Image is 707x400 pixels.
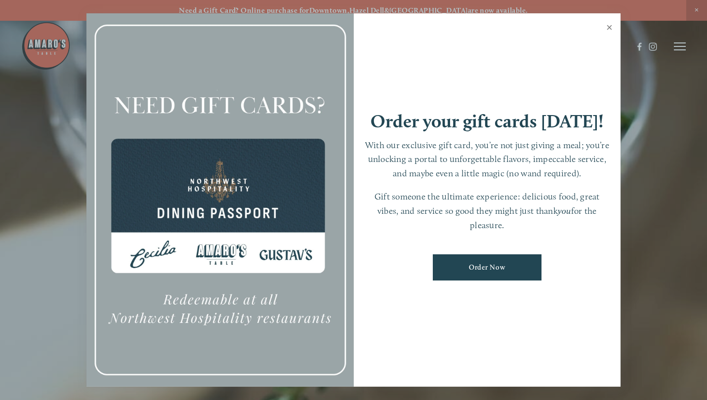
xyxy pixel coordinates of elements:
[364,138,611,181] p: With our exclusive gift card, you’re not just giving a meal; you’re unlocking a portal to unforge...
[371,112,604,130] h1: Order your gift cards [DATE]!
[600,15,619,42] a: Close
[433,254,541,280] a: Order Now
[558,205,571,216] em: you
[364,190,611,232] p: Gift someone the ultimate experience: delicious food, great vibes, and service so good they might...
